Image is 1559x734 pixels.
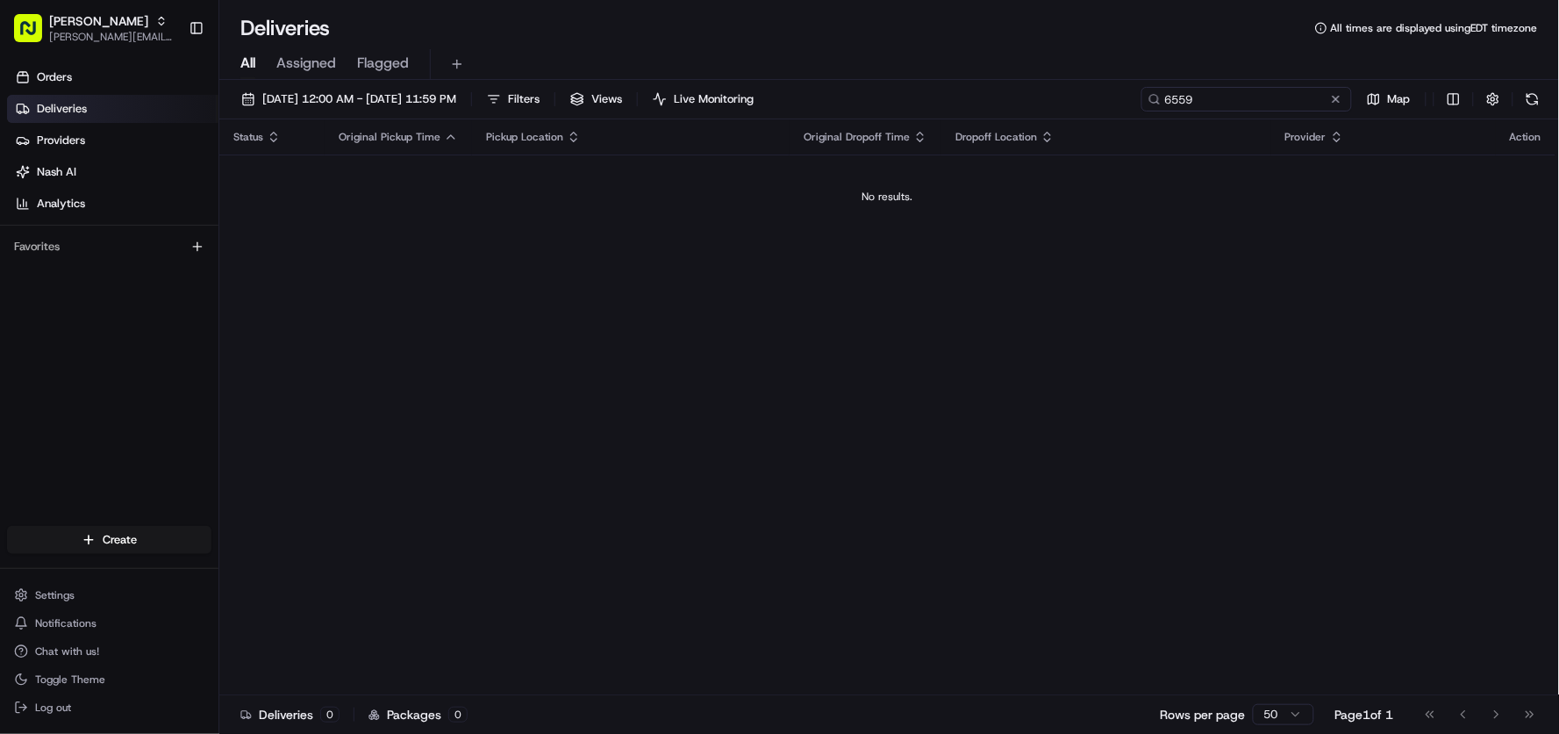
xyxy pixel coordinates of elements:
[240,53,255,74] span: All
[37,69,72,85] span: Orders
[141,248,289,279] a: 💻API Documentation
[60,185,222,199] div: We're available if you need us!
[240,706,340,723] div: Deliveries
[49,30,175,44] button: [PERSON_NAME][EMAIL_ADDRESS][PERSON_NAME][DOMAIN_NAME]
[674,91,754,107] span: Live Monitoring
[37,196,85,212] span: Analytics
[7,7,182,49] button: [PERSON_NAME][PERSON_NAME][EMAIL_ADDRESS][PERSON_NAME][DOMAIN_NAME]
[60,168,288,185] div: Start new chat
[233,130,263,144] span: Status
[1359,87,1419,112] button: Map
[7,158,218,186] a: Nash AI
[7,639,211,664] button: Chat with us!
[7,583,211,608] button: Settings
[35,616,97,630] span: Notifications
[591,91,622,107] span: Views
[7,95,218,123] a: Deliveries
[124,297,212,311] a: Powered byPylon
[298,173,319,194] button: Start new chat
[1388,91,1411,107] span: Map
[448,707,468,723] div: 0
[166,255,282,272] span: API Documentation
[18,18,53,53] img: Nash
[37,101,87,117] span: Deliveries
[18,168,49,199] img: 1736555255976-a54dd68f-1ca7-489b-9aae-adbdc363a1c4
[35,701,71,715] span: Log out
[46,113,290,132] input: Clear
[18,70,319,98] p: Welcome 👋
[1285,130,1327,144] span: Provider
[11,248,141,279] a: 📗Knowledge Base
[37,133,85,148] span: Providers
[35,255,134,272] span: Knowledge Base
[1520,87,1545,112] button: Refresh
[7,233,211,261] div: Favorites
[804,130,910,144] span: Original Dropoff Time
[175,298,212,311] span: Pylon
[368,706,468,723] div: Packages
[49,12,148,30] button: [PERSON_NAME]
[7,667,211,692] button: Toggle Theme
[1335,706,1394,723] div: Page 1 of 1
[276,53,336,74] span: Assigned
[479,87,547,112] button: Filters
[508,91,540,107] span: Filters
[35,673,105,687] span: Toggle Theme
[7,611,211,636] button: Notifications
[240,14,330,42] h1: Deliveries
[35,644,99,658] span: Chat with us!
[1141,87,1352,112] input: Type to search
[7,63,218,91] a: Orders
[233,87,464,112] button: [DATE] 12:00 AM - [DATE] 11:59 PM
[645,87,762,112] button: Live Monitoring
[955,130,1037,144] span: Dropoff Location
[562,87,630,112] button: Views
[1510,130,1541,144] div: Action
[7,695,211,720] button: Log out
[148,256,162,270] div: 💻
[1161,706,1246,723] p: Rows per page
[1331,21,1538,35] span: All times are displayed using EDT timezone
[226,190,1548,204] div: No results.
[35,588,75,602] span: Settings
[486,130,563,144] span: Pickup Location
[103,532,137,548] span: Create
[7,526,211,554] button: Create
[320,707,340,723] div: 0
[18,256,32,270] div: 📗
[7,126,218,155] a: Providers
[37,164,76,180] span: Nash AI
[357,53,409,74] span: Flagged
[262,91,456,107] span: [DATE] 12:00 AM - [DATE] 11:59 PM
[7,190,218,218] a: Analytics
[339,130,440,144] span: Original Pickup Time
